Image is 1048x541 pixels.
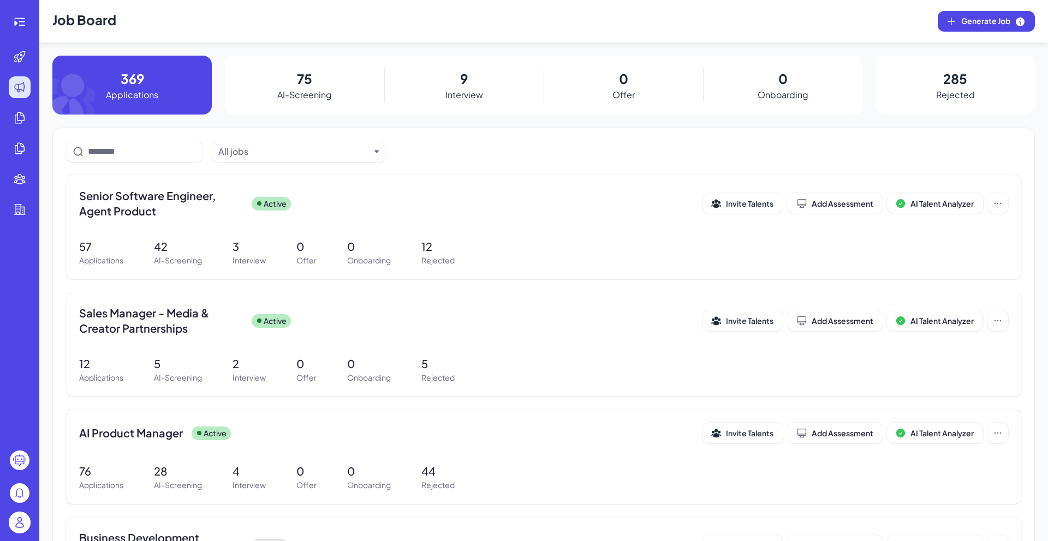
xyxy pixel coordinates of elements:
p: Onboarding [347,372,391,383]
button: Generate Job [938,11,1035,32]
p: 3 [233,238,266,255]
span: Invite Talents [726,316,773,326]
p: Onboarding [347,479,391,491]
p: Offer [296,372,317,383]
p: 0 [619,69,628,88]
p: 2 [233,356,266,372]
p: 9 [460,69,468,88]
p: 76 [79,463,123,479]
p: 0 [296,238,317,255]
span: Generate Job [961,15,1026,27]
p: Applications [79,372,123,383]
span: AI Talent Analyzer [910,316,974,326]
p: Offer [296,255,317,266]
p: Applications [79,255,123,266]
button: Invite Talents [702,423,783,443]
button: Add Assessment [787,423,883,443]
span: Senior Software Engineer, Agent Product [79,188,243,219]
p: 12 [79,356,123,372]
p: Active [204,428,227,439]
p: Interview [445,88,483,101]
p: Offer [612,88,635,101]
p: Applications [106,88,158,101]
p: 28 [154,463,202,479]
p: 5 [154,356,202,372]
img: user_logo.png [9,512,31,533]
p: Rejected [421,255,455,266]
p: 0 [296,463,317,479]
button: Invite Talents [702,193,783,214]
p: 0 [347,463,391,479]
p: AI-Screening [154,255,202,266]
button: AI Talent Analyzer [887,193,983,214]
p: Rejected [421,479,455,491]
p: 0 [296,356,317,372]
p: Onboarding [347,255,391,266]
p: 0 [347,238,391,255]
p: Active [264,198,287,209]
div: Add Assessment [796,198,873,209]
p: Interview [233,372,266,383]
p: 0 [778,69,788,88]
button: AI Talent Analyzer [887,423,983,443]
p: 42 [154,238,202,255]
button: All jobs [218,145,370,158]
p: 44 [421,463,455,479]
div: Add Assessment [796,315,873,326]
p: Applications [79,479,123,491]
button: Add Assessment [787,193,883,214]
p: Interview [233,255,266,266]
p: 75 [297,69,312,88]
p: 0 [347,356,391,372]
p: 4 [233,463,266,479]
span: Invite Talents [726,199,773,208]
p: 57 [79,238,123,255]
div: All jobs [218,145,248,158]
button: Add Assessment [787,310,883,331]
p: AI-Screening [154,479,202,491]
p: Rejected [936,88,975,101]
p: Onboarding [758,88,808,101]
span: Sales Manager - Media & Creator Partnerships [79,305,243,336]
span: AI Talent Analyzer [910,428,974,438]
span: AI Talent Analyzer [910,199,974,208]
button: AI Talent Analyzer [887,310,983,331]
p: 369 [121,69,144,88]
span: Invite Talents [726,428,773,438]
p: Interview [233,479,266,491]
p: AI-Screening [277,88,332,101]
span: AI Product Manager [79,425,183,441]
p: Active [264,315,287,327]
p: 5 [421,356,455,372]
p: 12 [421,238,455,255]
p: AI-Screening [154,372,202,383]
p: Offer [296,479,317,491]
p: 285 [943,69,967,88]
button: Invite Talents [702,310,783,331]
div: Add Assessment [796,428,873,438]
p: Rejected [421,372,455,383]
